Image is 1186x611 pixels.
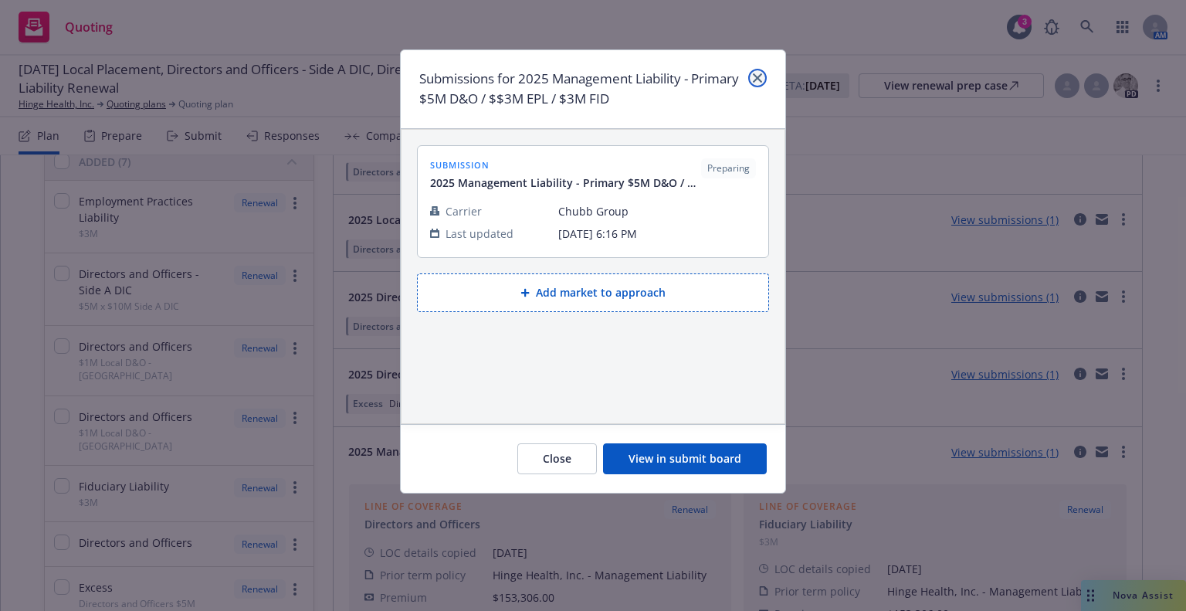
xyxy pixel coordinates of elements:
[419,69,742,110] h1: Submissions for 2025 Management Liability - Primary $5M D&O / $$3M EPL / $3M FID
[430,175,701,191] span: 2025 Management Liability - Primary $5M D&O / $$3M EPL / $3M FID
[517,443,597,474] button: Close
[748,69,767,87] a: close
[417,273,769,312] button: Add market to approach
[446,226,513,242] span: Last updated
[603,443,767,474] button: View in submit board
[707,161,750,175] span: Preparing
[446,203,482,219] span: Carrier
[430,158,701,171] span: submission
[558,203,756,219] span: Chubb Group
[558,226,756,242] span: [DATE] 6:16 PM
